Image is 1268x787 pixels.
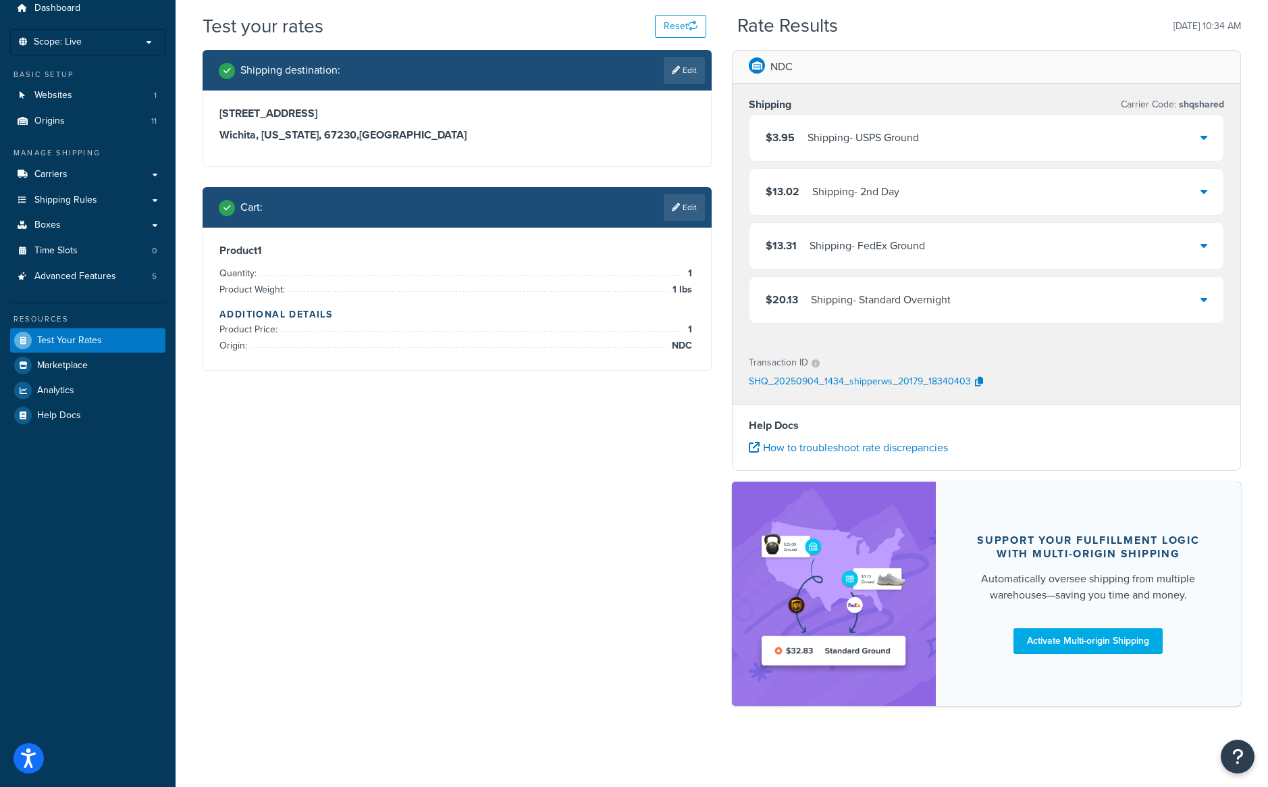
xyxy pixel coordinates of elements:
a: Carriers [10,162,165,187]
span: 1 lbs [669,282,692,298]
span: shqshared [1176,97,1224,111]
p: Carrier Code: [1121,95,1224,114]
span: Dashboard [34,3,80,14]
a: Marketplace [10,353,165,378]
li: Websites [10,83,165,108]
h4: Help Docs [749,417,1224,434]
h3: Wichita, [US_STATE], 67230 , [GEOGRAPHIC_DATA] [219,128,695,142]
a: Websites1 [10,83,165,108]
h4: Additional Details [219,307,695,322]
span: $13.02 [766,184,799,199]
h2: Cart : [240,201,263,213]
span: Carriers [34,169,68,180]
div: Shipping - Standard Overnight [811,290,951,309]
span: 1 [154,90,157,101]
li: Time Slots [10,238,165,263]
a: Time Slots0 [10,238,165,263]
a: Test Your Rates [10,328,165,353]
a: Activate Multi-origin Shipping [1013,628,1163,654]
p: SHQ_20250904_1434_shipperws_20179_18340403 [749,372,971,392]
h2: Shipping destination : [240,64,340,76]
span: $13.31 [766,238,797,253]
span: NDC [668,338,692,354]
li: Advanced Features [10,264,165,289]
span: $20.13 [766,292,798,307]
span: Boxes [34,220,61,231]
h3: Shipping [749,98,791,111]
span: 1 [685,322,692,338]
h3: Product 1 [219,244,695,257]
span: Product Price: [219,322,281,336]
span: 0 [152,245,157,257]
div: Shipping - USPS Ground [808,128,919,147]
div: Resources [10,313,165,325]
span: Advanced Features [34,271,116,282]
div: Support your fulfillment logic with Multi-origin shipping [968,534,1209,561]
img: feature-image-multi-779b37daa2fb478c5b534a03f0c357f902ad2e054c7db8ba6a19ddeff452a1b8.png [752,502,916,686]
span: Origin: [219,338,250,353]
div: Shipping - 2nd Day [812,182,899,201]
a: Edit [664,194,705,221]
h1: Test your rates [203,13,323,39]
span: Origins [34,116,65,127]
p: NDC [770,57,793,76]
p: Transaction ID [749,353,808,372]
a: How to troubleshoot rate discrepancies [749,440,948,455]
h3: [STREET_ADDRESS] [219,107,695,120]
span: 5 [152,271,157,282]
a: Shipping Rules [10,188,165,213]
div: Manage Shipping [10,147,165,159]
span: Product Weight: [219,282,288,297]
span: Websites [34,90,72,101]
li: Origins [10,109,165,134]
span: Shipping Rules [34,195,97,206]
span: 11 [151,116,157,127]
a: Analytics [10,378,165,403]
button: Reset [655,15,706,38]
span: $3.95 [766,130,795,145]
span: Time Slots [34,245,78,257]
span: Marketplace [37,360,88,372]
a: Origins11 [10,109,165,134]
div: Basic Setup [10,69,165,80]
a: Advanced Features5 [10,264,165,289]
span: Scope: Live [34,36,82,48]
a: Boxes [10,213,165,238]
span: Analytics [37,385,74,397]
span: Quantity: [219,266,260,280]
div: Shipping - FedEx Ground [810,236,925,255]
span: Help Docs [37,410,81,422]
a: Help Docs [10,403,165,428]
button: Open Resource Center [1221,740,1254,773]
span: 1 [685,265,692,282]
a: Edit [664,57,705,84]
h2: Rate Results [737,16,838,36]
p: [DATE] 10:34 AM [1173,17,1241,36]
div: Automatically oversee shipping from multiple warehouses—saving you time and money. [968,571,1209,603]
span: Test Your Rates [37,335,102,347]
